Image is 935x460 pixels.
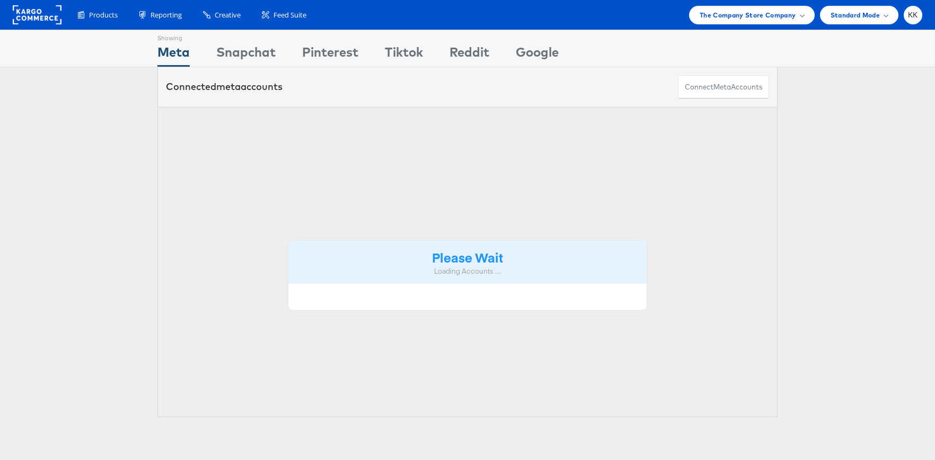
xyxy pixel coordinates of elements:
[302,43,358,67] div: Pinterest
[89,10,118,20] span: Products
[157,43,190,67] div: Meta
[831,10,880,21] span: Standard Mode
[385,43,423,67] div: Tiktok
[700,10,796,21] span: The Company Store Company
[215,10,241,20] span: Creative
[151,10,182,20] span: Reporting
[713,82,731,92] span: meta
[216,43,276,67] div: Snapchat
[296,266,639,276] div: Loading Accounts ....
[274,10,306,20] span: Feed Suite
[516,43,559,67] div: Google
[166,80,283,94] div: Connected accounts
[157,30,190,43] div: Showing
[449,43,489,67] div: Reddit
[432,248,503,266] strong: Please Wait
[908,12,918,19] span: KK
[678,75,769,99] button: ConnectmetaAccounts
[216,80,241,93] span: meta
